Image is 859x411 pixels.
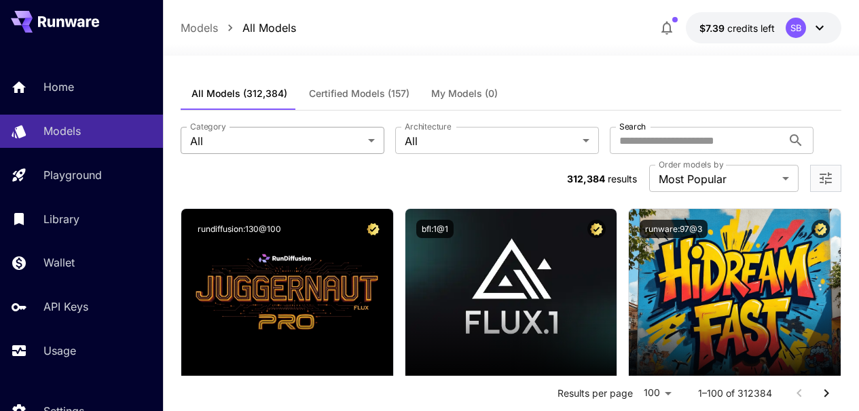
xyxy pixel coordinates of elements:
[608,173,637,184] span: results
[191,87,287,100] span: All Models (312,384)
[587,220,606,238] button: Certified Model – Vetted for best performance and includes a commercial license.
[640,220,708,238] button: runware:97@3
[43,79,74,95] p: Home
[405,121,451,132] label: Architecture
[43,211,79,227] p: Library
[43,298,88,315] p: API Keys
[818,170,834,187] button: Open more filters
[43,342,76,359] p: Usage
[190,121,226,132] label: Category
[619,121,646,132] label: Search
[659,159,723,170] label: Order models by
[558,387,633,400] p: Results per page
[405,133,577,149] span: All
[811,220,830,238] button: Certified Model – Vetted for best performance and includes a commercial license.
[698,387,772,400] p: 1–100 of 312384
[181,20,296,36] nav: breadcrumb
[659,171,777,187] span: Most Popular
[364,220,382,238] button: Certified Model – Vetted for best performance and includes a commercial license.
[567,173,605,184] span: 312,384
[43,254,75,271] p: Wallet
[431,87,498,100] span: My Models (0)
[416,220,454,238] button: bfl:1@1
[686,12,841,43] button: $7.39253SB
[309,87,409,100] span: Certified Models (157)
[699,21,775,35] div: $7.39253
[181,20,218,36] a: Models
[727,22,775,34] span: credits left
[638,383,676,403] div: 100
[813,380,840,407] button: Go to next page
[699,22,727,34] span: $7.39
[43,167,102,183] p: Playground
[43,123,81,139] p: Models
[786,18,806,38] div: SB
[242,20,296,36] a: All Models
[192,220,287,238] button: rundiffusion:130@100
[190,133,363,149] span: All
